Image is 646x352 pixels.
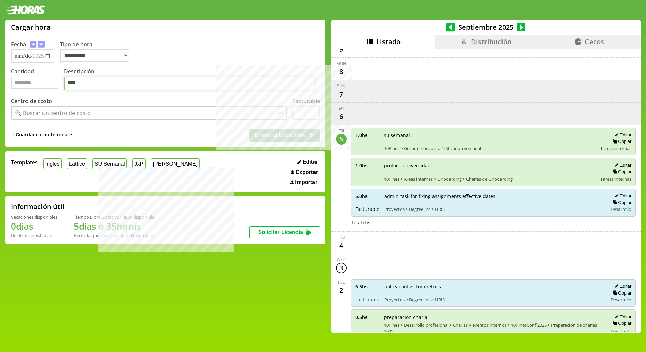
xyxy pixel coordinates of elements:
span: Facturable [355,296,379,303]
span: Desarrollo [611,328,631,334]
select: Tipo de hora [60,49,129,62]
div: scrollable content [331,49,641,332]
span: +Guardar como template [11,131,72,139]
span: Desarrollo [611,297,631,303]
span: Tareas internas [600,145,631,151]
button: Editar [613,283,631,289]
span: 10Pines > Areas internas > Onboarding > Charlas de Onboarding [384,176,596,182]
button: Copiar [611,169,631,175]
button: Editar [613,162,631,168]
span: Septiembre 2025 [455,22,517,32]
h1: 5 días o 35 horas [74,220,154,232]
label: Fecha [11,40,26,48]
div: 5 [336,134,347,145]
div: Recordá que vencen a fin de [74,232,154,238]
span: Cecos [585,37,604,46]
span: su semanal [384,132,596,138]
span: Exportar [295,169,318,175]
div: 🔍 Buscar un centro de costo [15,109,91,117]
div: Sat [338,105,345,111]
span: Listado [376,37,401,46]
div: Vacaciones disponibles [11,214,57,220]
label: Descripción [64,68,320,93]
button: Exportar [289,169,320,176]
button: Editar [613,314,631,320]
span: + [11,131,15,139]
label: Cantidad [11,68,64,93]
button: [PERSON_NAME] [151,158,200,169]
label: Facturable [292,97,320,105]
button: Solicitar Licencia [249,226,320,238]
button: Editar [295,158,320,165]
img: logotipo [5,5,45,14]
span: Proyectos > Degree Inc > HRIS [384,206,603,212]
span: 0.5 hs [355,314,379,320]
button: JxP [132,158,145,169]
div: De otros años: 0 días [11,232,57,238]
div: Mon [336,61,346,66]
button: Ingles [43,158,62,169]
div: 9 [336,44,347,55]
div: Tue [337,279,345,285]
button: Copiar [611,200,631,205]
span: 10Pines > Gestion horizontal > Standup semanal [384,145,596,151]
span: Proyectos > Degree Inc > HRIS [384,297,603,303]
textarea: Descripción [64,77,314,91]
button: Editar [613,193,631,199]
span: admin task for fixing assignments effective dates [384,193,603,199]
span: 1.0 hs [355,132,379,138]
span: policy configs for metrics [384,283,603,290]
span: Solicitar Licencia [258,229,303,235]
div: Wed [337,257,346,263]
b: Diciembre [131,232,153,238]
button: Lattice [67,158,87,169]
span: Templates [11,158,38,166]
span: Distribución [471,37,512,46]
div: 3 [336,263,347,273]
div: 6 [336,111,347,122]
span: 6.5 hs [355,283,379,290]
span: 5.0 hs [355,193,379,199]
h2: Información útil [11,202,64,211]
span: Facturable [355,206,379,212]
span: Importar [295,179,317,185]
div: Fri [339,128,344,134]
label: Tipo de hora [60,40,135,63]
div: 2 [336,285,347,296]
div: Total 7 hs [351,219,636,226]
input: Cantidad [11,77,58,89]
span: protocolo diversidad [384,162,596,169]
div: 7 [336,89,347,100]
button: Copiar [611,138,631,144]
span: Editar [303,159,318,165]
span: 10Pines > Desarrollo profesional > Charlas y eventos internos > 10PinesConf 2025 > Preparacion de... [384,322,603,334]
div: 4 [336,240,347,251]
button: Copiar [611,320,631,326]
button: SU Semanal [92,158,127,169]
div: Sun [337,83,345,89]
button: Copiar [611,290,631,296]
span: preparacion charla [384,314,603,320]
div: Tiempo Libre Optativo (TiLO) disponible [74,214,154,220]
label: Centro de costo [11,97,52,105]
h1: 0 días [11,220,57,232]
div: Thu [337,234,345,240]
div: 8 [336,66,347,77]
span: Desarrollo [611,206,631,212]
span: Tareas internas [600,176,631,182]
h1: Cargar hora [11,22,51,32]
button: Editar [613,132,631,138]
span: 1.0 hs [355,162,379,169]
